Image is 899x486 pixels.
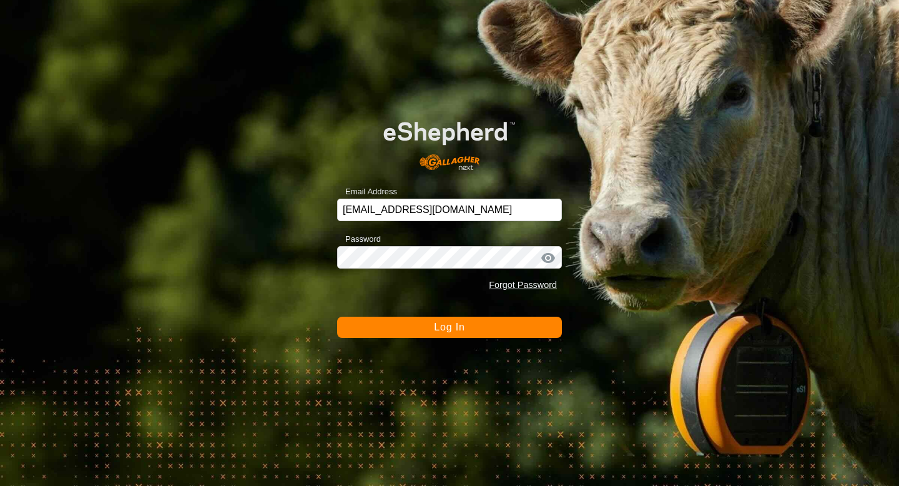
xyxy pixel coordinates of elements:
img: E-shepherd Logo [360,103,539,180]
a: Forgot Password [489,280,557,290]
label: Password [337,233,381,245]
button: Log In [337,317,562,338]
input: Email Address [337,199,562,221]
label: Email Address [337,186,397,198]
span: Log In [434,322,464,332]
